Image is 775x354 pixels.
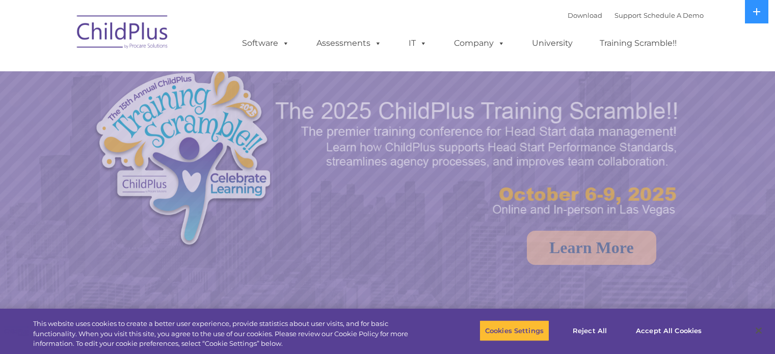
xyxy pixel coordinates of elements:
a: Support [614,11,642,19]
a: IT [398,33,437,53]
div: This website uses cookies to create a better user experience, provide statistics about user visit... [33,319,426,349]
button: Reject All [558,320,622,341]
a: Learn More [527,231,656,265]
a: Company [444,33,515,53]
a: University [522,33,583,53]
button: Close [747,319,770,342]
a: Training Scramble!! [590,33,687,53]
a: Assessments [306,33,392,53]
font: | [568,11,704,19]
button: Accept All Cookies [630,320,707,341]
a: Schedule A Demo [644,11,704,19]
button: Cookies Settings [479,320,549,341]
a: Software [232,33,300,53]
img: ChildPlus by Procare Solutions [72,8,174,59]
a: Download [568,11,602,19]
